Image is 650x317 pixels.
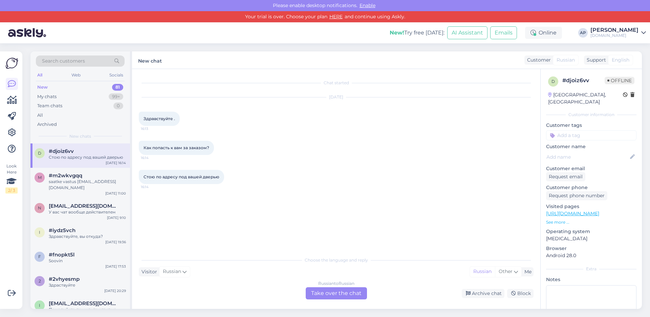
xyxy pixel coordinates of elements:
div: 2 / 3 [5,187,18,194]
div: Стою по адресу под вашей дверью [49,154,126,160]
div: 99+ [109,93,123,100]
div: Extra [546,266,636,272]
div: [DATE] 19:36 [105,240,126,245]
div: Archive chat [462,289,504,298]
div: [DATE] 17:53 [105,264,126,269]
img: Askly Logo [5,57,18,70]
div: Request email [546,172,585,181]
span: Search customers [42,58,85,65]
span: 16:13 [141,126,166,131]
div: 81 [112,84,123,91]
div: Soovin [49,258,126,264]
span: d [551,79,555,84]
span: ingelik8@gmail.com [49,300,119,307]
span: New chats [69,133,91,139]
div: [DATE] 16:14 [106,160,126,165]
div: Russian [470,267,495,277]
b: New! [390,29,404,36]
div: 0 [113,103,123,109]
span: #djoiz6vv [49,148,74,154]
p: Visited pages [546,203,636,210]
div: [DATE] 9:10 [107,215,126,220]
span: d [38,151,41,156]
span: Enable [357,2,377,8]
span: Здравствуйте . [144,116,175,121]
div: Take over the chat [306,287,367,299]
div: All [36,71,44,80]
span: f [38,254,41,259]
button: AI Assistant [447,26,487,39]
div: Team chats [37,103,62,109]
span: i [39,230,40,235]
div: Customer information [546,112,636,118]
p: Customer phone [546,184,636,191]
span: English [612,56,629,64]
p: Customer email [546,165,636,172]
div: Try free [DATE]: [390,29,445,37]
span: n [38,205,41,210]
span: Как попасть к вам за заказом? [144,145,209,150]
span: Other [499,268,513,274]
span: Offline [605,77,634,84]
div: Archived [37,121,57,128]
div: Web [70,71,82,80]
div: Russian to Russian [318,280,354,287]
div: New [37,84,48,91]
span: #iydz5vch [49,227,75,233]
p: Browser [546,245,636,252]
div: AP [578,28,588,38]
label: New chat [138,55,162,65]
div: Choose the language and reply [139,257,534,263]
div: [DOMAIN_NAME] [590,33,638,38]
span: #m2wkvgqq [49,173,82,179]
p: Customer tags [546,122,636,129]
span: Стою по адресу под вашей дверью [144,174,219,179]
div: Request phone number [546,191,607,200]
input: Add name [546,153,629,161]
div: Me [522,268,532,275]
div: [DATE] 20:29 [104,288,126,293]
span: 16:14 [141,155,166,160]
div: Look Here [5,163,18,194]
span: 2 [39,278,41,284]
div: У вас чат вообще действителен [49,209,126,215]
span: m [38,175,42,180]
div: Здраствуйте [49,282,126,288]
p: Operating system [546,228,636,235]
div: # djoiz6vv [562,76,605,85]
div: Здравствуйте, вы откуда? [49,233,126,240]
div: [DATE] [139,94,534,100]
div: [DATE] 11:00 [105,191,126,196]
div: [PERSON_NAME] [590,27,638,33]
div: Support [584,56,606,64]
div: All [37,112,43,119]
p: Customer name [546,143,636,150]
span: 16:14 [141,184,166,189]
span: Russian [557,56,575,64]
p: [MEDICAL_DATA] [546,235,636,242]
span: #fnopkt5l [49,252,74,258]
div: My chats [37,93,57,100]
span: #2vhyesmp [49,276,80,282]
p: See more ... [546,219,636,225]
div: saatke vastus [EMAIL_ADDRESS][DOMAIN_NAME] [49,179,126,191]
span: i [39,303,40,308]
div: Online [525,27,562,39]
p: Android 28.0 [546,252,636,259]
div: Visitor [139,268,157,275]
div: Socials [108,71,125,80]
a: HERE [327,14,345,20]
div: [GEOGRAPHIC_DATA], [GEOGRAPHIC_DATA] [548,91,623,106]
button: Emails [490,26,517,39]
div: Chat started [139,80,534,86]
div: Customer [524,56,551,64]
span: nastyxa86@list.ru [49,203,119,209]
p: Notes [546,276,636,283]
span: Russian [163,268,181,275]
input: Add a tag [546,130,636,140]
div: Block [507,289,534,298]
a: [PERSON_NAME][DOMAIN_NAME] [590,27,646,38]
a: [URL][DOMAIN_NAME] [546,210,599,217]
